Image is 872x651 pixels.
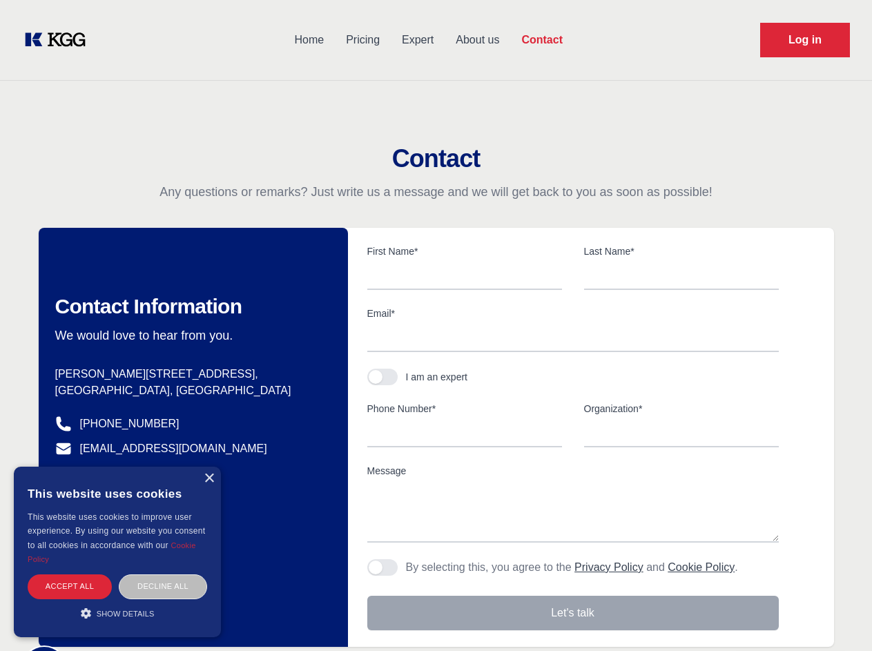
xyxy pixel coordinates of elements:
a: [PHONE_NUMBER] [80,416,180,432]
a: Home [283,22,335,58]
a: @knowledgegategroup [55,465,193,482]
h2: Contact [17,145,855,173]
label: Email* [367,307,779,320]
a: KOL Knowledge Platform: Talk to Key External Experts (KEE) [22,29,97,51]
p: [GEOGRAPHIC_DATA], [GEOGRAPHIC_DATA] [55,382,326,399]
p: [PERSON_NAME][STREET_ADDRESS], [55,366,326,382]
button: Let's talk [367,596,779,630]
a: Request Demo [760,23,850,57]
a: Contact [510,22,574,58]
div: This website uses cookies [28,477,207,510]
p: We would love to hear from you. [55,327,326,344]
span: Show details [97,610,155,618]
a: Cookie Policy [668,561,735,573]
label: Organization* [584,402,779,416]
a: Privacy Policy [574,561,643,573]
iframe: Chat Widget [803,585,872,651]
a: Pricing [335,22,391,58]
label: First Name* [367,244,562,258]
div: Decline all [119,574,207,599]
label: Phone Number* [367,402,562,416]
div: Close [204,474,214,484]
h2: Contact Information [55,294,326,319]
p: By selecting this, you agree to the and . [406,559,738,576]
div: Accept all [28,574,112,599]
p: Any questions or remarks? Just write us a message and we will get back to you as soon as possible! [17,184,855,200]
a: Expert [391,22,445,58]
a: About us [445,22,510,58]
label: Last Name* [584,244,779,258]
a: Cookie Policy [28,541,196,563]
label: Message [367,464,779,478]
a: [EMAIL_ADDRESS][DOMAIN_NAME] [80,440,267,457]
div: I am an expert [406,370,468,384]
div: Show details [28,606,207,620]
span: This website uses cookies to improve user experience. By using our website you consent to all coo... [28,512,205,550]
